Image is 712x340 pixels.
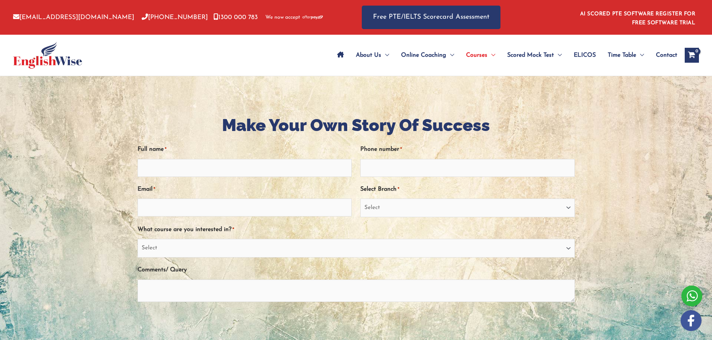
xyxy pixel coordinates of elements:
a: 1300 000 783 [213,14,258,21]
a: Time TableMenu Toggle [602,42,650,68]
nav: Site Navigation: Main Menu [331,42,677,68]
a: View Shopping Cart, empty [685,48,699,63]
img: white-facebook.png [681,310,702,331]
span: Menu Toggle [554,42,562,68]
span: Time Table [608,42,636,68]
label: Phone number [360,143,402,156]
label: What course are you interested in? [138,224,234,236]
span: We now accept [265,14,300,21]
span: Courses [466,42,487,68]
span: Contact [656,42,677,68]
img: Afterpay-Logo [302,15,323,19]
span: Menu Toggle [636,42,644,68]
a: Online CoachingMenu Toggle [395,42,460,68]
a: [EMAIL_ADDRESS][DOMAIN_NAME] [13,14,134,21]
span: Menu Toggle [381,42,389,68]
label: Select Branch [360,183,399,196]
span: ELICOS [574,42,596,68]
a: CoursesMenu Toggle [460,42,501,68]
label: Email [138,183,155,196]
span: Online Coaching [401,42,446,68]
label: Comments/ Query [138,264,187,276]
a: AI SCORED PTE SOFTWARE REGISTER FOR FREE SOFTWARE TRIAL [580,11,696,26]
a: Free PTE/IELTS Scorecard Assessment [362,6,500,29]
a: Contact [650,42,677,68]
h1: Make Your Own Story Of Success [138,113,575,137]
a: Scored Mock TestMenu Toggle [501,42,568,68]
a: About UsMenu Toggle [350,42,395,68]
label: Full name [138,143,166,156]
span: Scored Mock Test [507,42,554,68]
span: About Us [356,42,381,68]
a: [PHONE_NUMBER] [142,14,208,21]
img: cropped-ew-logo [13,42,82,69]
span: Menu Toggle [446,42,454,68]
aside: Header Widget 1 [576,5,699,29]
span: Menu Toggle [487,42,495,68]
a: ELICOS [568,42,602,68]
